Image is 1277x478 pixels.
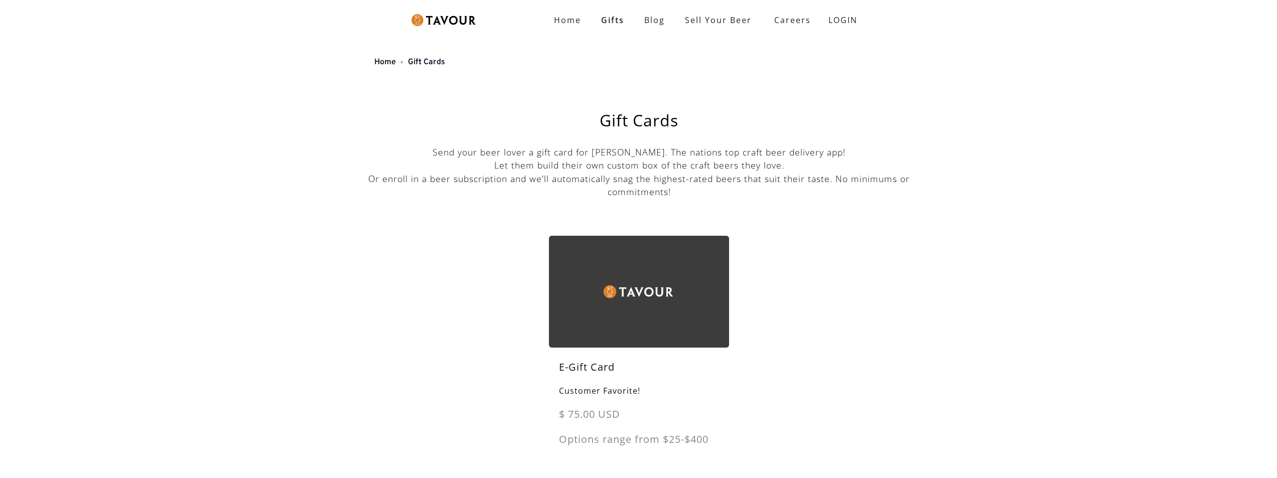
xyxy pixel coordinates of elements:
a: Blog [634,10,675,30]
a: Careers [762,6,818,34]
h1: Gift Cards [381,112,897,128]
a: Sell Your Beer [675,10,762,30]
a: Home [374,57,396,67]
a: Gift Cards [408,57,445,67]
a: LOGIN [818,10,868,30]
h5: E-Gift Card [549,360,730,385]
div: $ 75.00 USD [549,407,730,432]
a: Home [544,10,591,30]
h6: Customer Favorite! [549,385,730,407]
a: E-Gift CardCustomer Favorite!$ 75.00 USDOptions range from $25-$400 [549,236,730,457]
p: Send your beer lover a gift card for [PERSON_NAME]. The nations top craft beer delivery app! Let ... [356,145,922,199]
a: Gifts [591,10,634,30]
strong: Careers [774,10,811,30]
strong: Home [554,15,581,26]
div: Options range from $25-$400 [549,432,730,457]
